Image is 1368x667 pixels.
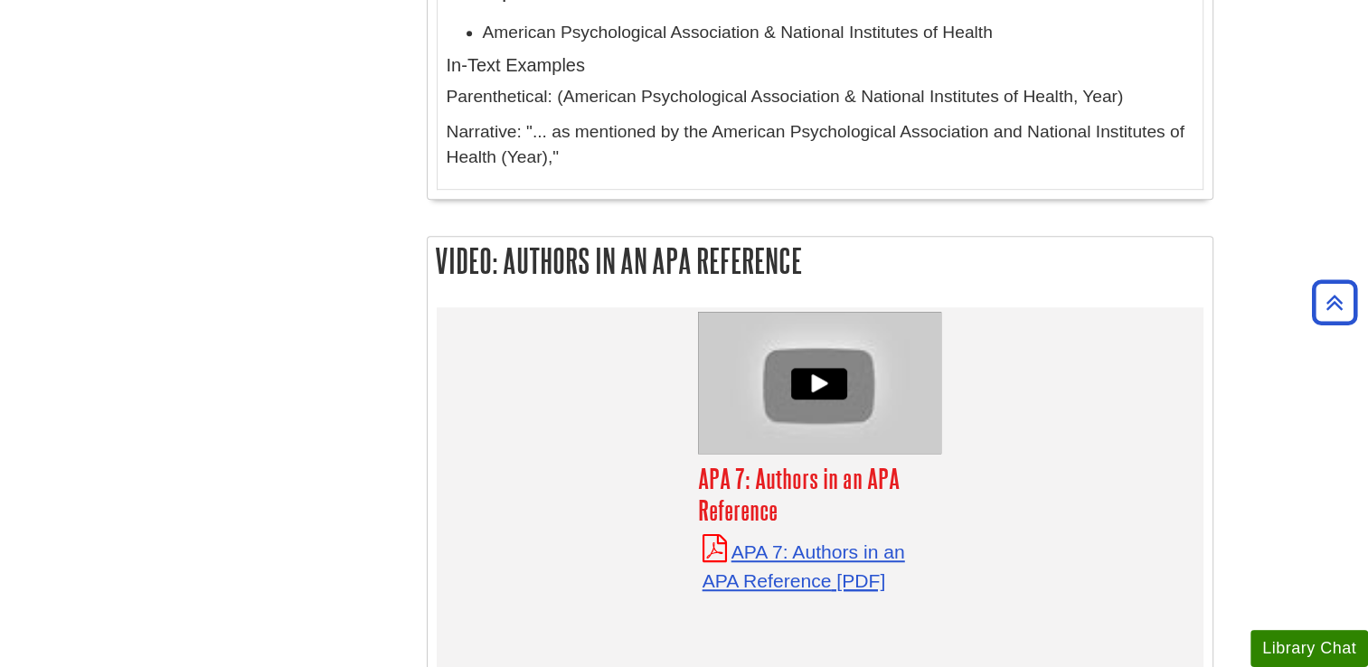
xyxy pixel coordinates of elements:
h2: Video: Authors in an APA Reference [428,237,1212,285]
button: Library Chat [1250,630,1368,667]
h3: APA 7: Authors in an APA Reference [698,463,942,526]
li: American Psychological Association & National Institutes of Health [483,20,1193,46]
a: Back to Top [1306,290,1363,315]
a: APA 7: Authors in an APA Reference [703,541,905,591]
p: Parenthetical: (American Psychological Association & National Institutes of Health, Year) [447,84,1193,110]
p: Narrative: "... as mentioned by the American Psychological Association and National Institutes of... [447,119,1193,172]
h5: In-Text Examples [447,55,1193,75]
div: APA 7: Authors in an APA Reference [698,312,942,454]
